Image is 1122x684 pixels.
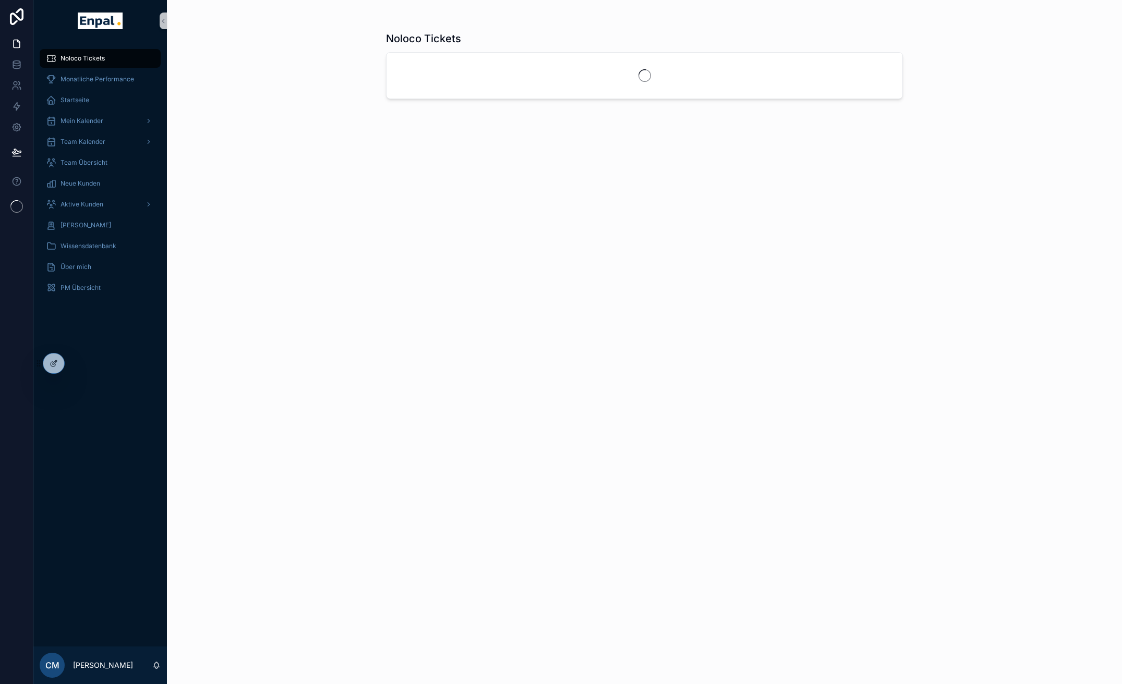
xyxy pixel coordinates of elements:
span: Noloco Tickets [61,54,105,63]
a: Aktive Kunden [40,195,161,214]
a: Noloco Tickets [40,49,161,68]
a: Mein Kalender [40,112,161,130]
span: Über mich [61,263,91,271]
a: Startseite [40,91,161,109]
span: Team Übersicht [61,158,107,167]
a: Monatliche Performance [40,70,161,89]
span: CM [45,659,59,671]
p: [PERSON_NAME] [73,660,133,670]
span: Mein Kalender [61,117,103,125]
h1: Noloco Tickets [386,31,461,46]
a: Team Übersicht [40,153,161,172]
span: Monatliche Performance [61,75,134,83]
span: Neue Kunden [61,179,100,188]
a: Wissensdatenbank [40,237,161,255]
div: scrollable content [33,42,167,311]
span: Startseite [61,96,89,104]
span: Team Kalender [61,138,105,146]
a: PM Übersicht [40,278,161,297]
a: Über mich [40,258,161,276]
span: Wissensdatenbank [61,242,116,250]
span: [PERSON_NAME] [61,221,111,229]
span: Aktive Kunden [61,200,103,209]
a: [PERSON_NAME] [40,216,161,235]
a: Team Kalender [40,132,161,151]
span: PM Übersicht [61,284,101,292]
a: Neue Kunden [40,174,161,193]
img: App logo [78,13,122,29]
